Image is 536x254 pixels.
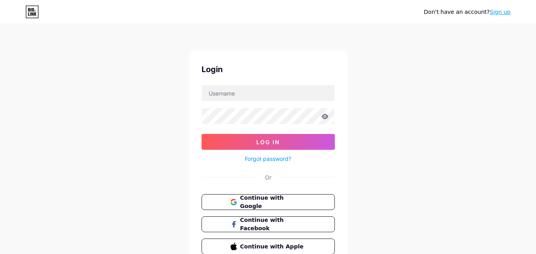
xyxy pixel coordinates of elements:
[202,63,335,75] div: Login
[202,134,335,150] button: Log In
[202,194,335,210] button: Continue with Google
[240,216,305,233] span: Continue with Facebook
[240,194,305,210] span: Continue with Google
[490,9,511,15] a: Sign up
[240,243,305,251] span: Continue with Apple
[202,216,335,232] button: Continue with Facebook
[245,155,291,163] a: Forgot password?
[202,85,334,101] input: Username
[265,173,271,181] div: Or
[256,139,280,145] span: Log In
[424,8,511,16] div: Don't have an account?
